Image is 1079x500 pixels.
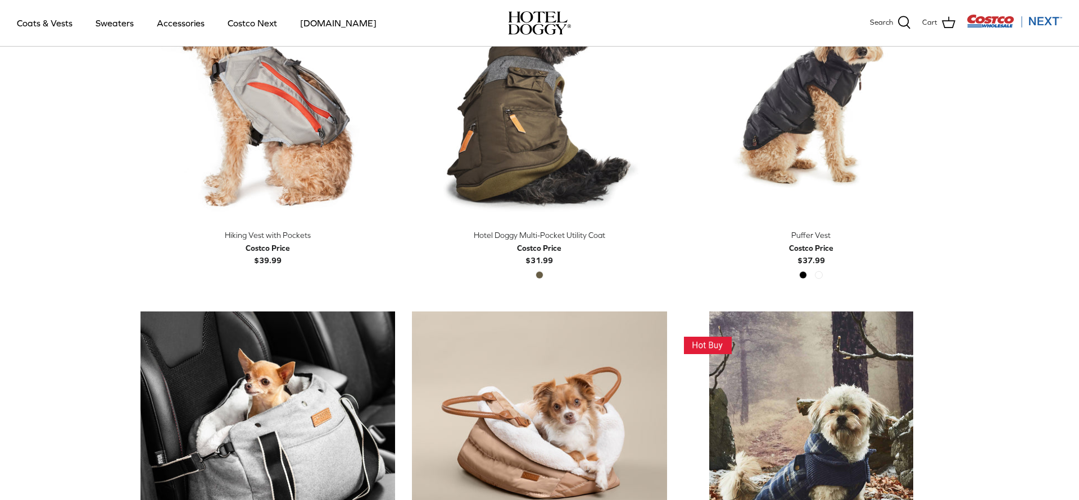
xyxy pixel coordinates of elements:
[789,242,833,265] b: $37.99
[147,4,215,42] a: Accessories
[922,17,937,29] span: Cart
[789,242,833,254] div: Costco Price
[508,11,571,35] img: hoteldoggycom
[85,4,144,42] a: Sweaters
[246,242,290,265] b: $39.99
[246,242,290,254] div: Costco Price
[517,242,561,254] div: Costco Price
[140,229,395,267] a: Hiking Vest with Pockets Costco Price$39.99
[922,16,955,30] a: Cart
[140,229,395,241] div: Hiking Vest with Pockets
[412,229,667,241] div: Hotel Doggy Multi-Pocket Utility Coat
[684,229,939,241] div: Puffer Vest
[967,21,1062,30] a: Visit Costco Next
[684,337,732,354] img: This Item Is A Hot Buy! Get it While the Deal is Good!
[517,242,561,265] b: $31.99
[412,229,667,267] a: Hotel Doggy Multi-Pocket Utility Coat Costco Price$31.99
[870,16,911,30] a: Search
[508,11,571,35] a: hoteldoggy.com hoteldoggycom
[870,17,893,29] span: Search
[7,4,83,42] a: Coats & Vests
[290,4,387,42] a: [DOMAIN_NAME]
[967,14,1062,28] img: Costco Next
[217,4,287,42] a: Costco Next
[684,229,939,267] a: Puffer Vest Costco Price$37.99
